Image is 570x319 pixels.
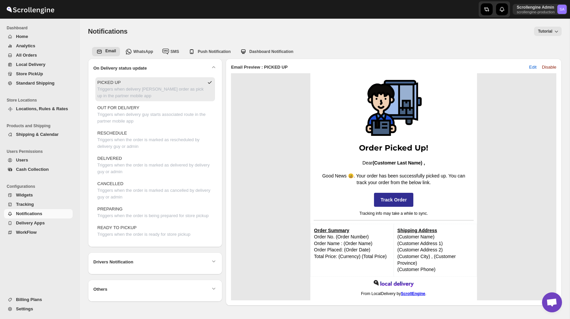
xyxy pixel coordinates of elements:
a: Track Order [374,193,414,207]
strong: Order Picked Up! [359,143,428,153]
p: Order Placed: (Order Date) Total Price: (Currency) (Total Price) [314,247,390,260]
p: Order No. (Order Number) [314,234,390,240]
button: Home [4,32,73,41]
span: Cash Collection [16,167,49,172]
span: Analytics [16,43,35,48]
span: Tracking [16,202,34,207]
button: All Orders [4,51,73,60]
span: SMS [170,49,179,54]
button: CANCELLEDTriggers when the order is marked as cancelled by delivery guy or admin [95,178,215,202]
span: Widgets [16,192,33,197]
span: Billing Plans [16,297,42,302]
button: Tutorial [534,27,562,36]
span: Users Permissions [7,149,75,154]
button: PICKED UPTriggers when delivery [PERSON_NAME] order as pick up in the partner mobile app [95,77,215,101]
p: Good News 😃. Your order has been successfully picked up. You can track your order from the below ... [317,173,470,186]
span: WorkFlow [16,230,37,235]
p: Triggers when the order is marked as rescheduled by delivery guy or admin [97,137,213,150]
p: Triggers when the order is being prepared for store pickup [97,212,209,219]
strong: Order Summary [314,228,349,233]
button: Shipping & Calendar [4,130,73,139]
p: Triggers when the order is marked as cancelled by delivery guy or admin [97,187,213,200]
span: From LocalDelivery by . [361,291,426,296]
span: Tracking info may take a whiie to sync. [359,211,428,216]
span: Locations, Rules & Rates [16,106,68,111]
span: Notifications [88,28,128,35]
button: Tracking [4,200,73,209]
button: webapp-tab [236,47,297,56]
span: Tutorial [538,29,552,34]
p: Triggers when the order is marked as delivered by delivery guy or admin [97,162,213,175]
p: PREPARING [97,206,209,212]
span: Shipping & Calendar [16,132,59,137]
p: (Customer Address 1) [397,240,473,247]
button: whatsapp-tab [121,47,157,56]
p: DELIVERED [97,155,213,162]
strong: (Customer Last Name) , [373,160,425,165]
span: Users [16,158,28,162]
span: Standard Shipping [16,81,55,86]
span: Configurations [7,184,75,189]
button: DELIVEREDTriggers when the order is marked as delivered by delivery guy or admin [95,153,215,177]
strong: Track Order [381,197,407,202]
button: Cash Collection [4,165,73,174]
span: Settings [16,306,33,311]
p: CANCELLED [97,180,213,187]
button: Notifications [4,209,73,218]
h2: Email Preview : PICKED UP [231,64,288,71]
span: Dashboard [7,25,75,31]
button: Settings [4,304,73,314]
p: Dear [317,160,470,173]
p: Order Name : (Order Name) [314,240,390,247]
span: Disable [542,64,556,71]
a: ScrollEngine [401,291,425,296]
button: Delivery Apps [4,218,73,228]
button: Users [4,156,73,165]
button: RESCHEDULETriggers when the order is marked as rescheduled by delivery guy or admin [95,128,215,152]
span: Local Delivery [16,62,45,67]
button: Edit [525,62,540,73]
p: PICKED UP [97,79,204,86]
span: Notifications [16,211,42,216]
span: Email [105,49,116,53]
span: WhatsApp [133,49,153,54]
button: Billing Plans [4,295,73,304]
h2: Others [93,286,107,293]
span: All Orders [16,53,37,58]
h2: Drivers Notification [93,259,133,265]
button: Widgets [4,190,73,200]
span: Home [16,34,28,39]
button: email-tab [92,47,120,56]
text: SA [560,7,565,11]
img: ScrollEngine [5,1,55,18]
p: Triggers when delivery guy starts associated route in the partner mobile app [97,111,213,125]
p: Scrollengine Admin [517,5,555,10]
span: Delivery Apps [16,220,45,225]
p: scrollengine-production [517,10,555,14]
p: RESCHEDULE [97,130,213,137]
button: User menu [513,4,567,15]
button: Analytics [4,41,73,51]
button: Disable [538,62,560,73]
p: Triggers when the order is ready for store pickup [97,231,190,238]
p: READY TO PICKUP [97,224,190,231]
span: Products and Shipping [7,123,75,129]
button: READY TO PICKUPTriggers when the order is ready for store pickup [95,222,215,240]
button: whatsapp-tab [158,47,183,56]
button: OUT FOR DELIVERYTriggers when delivery guy starts associated route in the partner mobile app [95,103,215,127]
span: Dashboard Notification [249,49,293,54]
span: Push Notification [198,49,231,54]
span: Edit [529,64,536,71]
button: WorkFlow [4,228,73,237]
p: Triggers when delivery [PERSON_NAME] order as pick up in the partner mobile app [97,86,204,99]
strong: Shipping Address [397,228,437,233]
button: Locations, Rules & Rates [4,104,73,114]
p: (Customer Address 2) (Customer City) , (Customer Province) (Customer Phone) [397,247,473,273]
span: Store PickUp [16,71,43,76]
button: push-notification-tab [184,47,235,56]
button: PREPARINGTriggers when the order is being prepared for store pickup [95,204,215,221]
p: (Customer Name) [397,234,473,240]
div: Open chat [542,292,562,312]
h2: On Delivery status update [93,65,147,72]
